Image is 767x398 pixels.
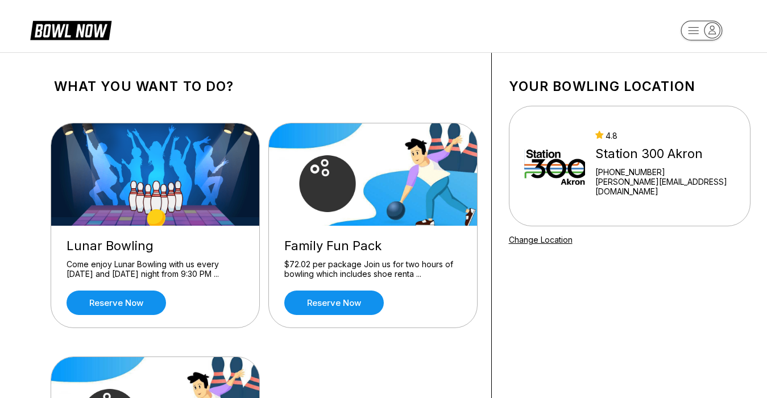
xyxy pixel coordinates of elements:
img: Lunar Bowling [51,123,260,226]
a: Reserve now [284,291,384,315]
a: [PERSON_NAME][EMAIL_ADDRESS][DOMAIN_NAME] [595,177,735,196]
div: $72.02 per package Join us for two hours of bowling which includes shoe renta ... [284,259,462,279]
h1: What you want to do? [54,78,474,94]
a: Change Location [509,235,573,244]
div: Station 300 Akron [595,146,735,161]
div: Family Fun Pack [284,238,462,254]
div: Lunar Bowling [67,238,244,254]
a: Reserve now [67,291,166,315]
div: [PHONE_NUMBER] [595,167,735,177]
img: Station 300 Akron [524,123,585,209]
h1: Your bowling location [509,78,751,94]
div: 4.8 [595,131,735,140]
div: Come enjoy Lunar Bowling with us every [DATE] and [DATE] night from 9:30 PM ... [67,259,244,279]
img: Family Fun Pack [269,123,478,226]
